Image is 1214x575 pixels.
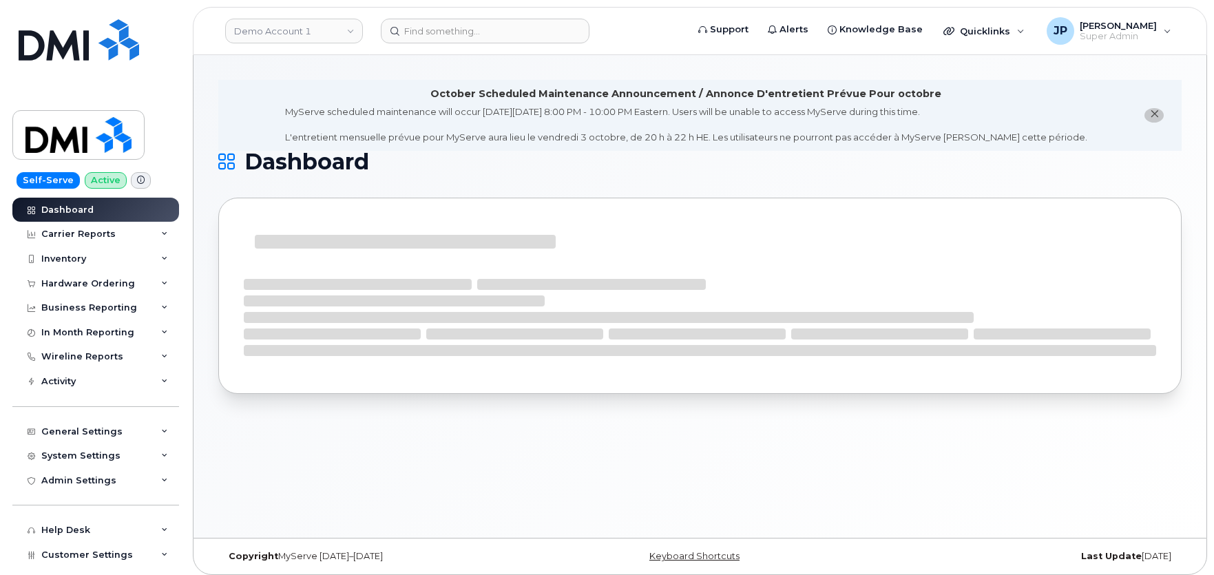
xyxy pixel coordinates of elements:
[430,87,941,101] div: October Scheduled Maintenance Announcement / Annonce D'entretient Prévue Pour octobre
[1144,108,1164,123] button: close notification
[1081,551,1142,561] strong: Last Update
[285,105,1087,144] div: MyServe scheduled maintenance will occur [DATE][DATE] 8:00 PM - 10:00 PM Eastern. Users will be u...
[649,551,740,561] a: Keyboard Shortcuts
[229,551,278,561] strong: Copyright
[244,151,369,172] span: Dashboard
[861,551,1182,562] div: [DATE]
[218,551,539,562] div: MyServe [DATE]–[DATE]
